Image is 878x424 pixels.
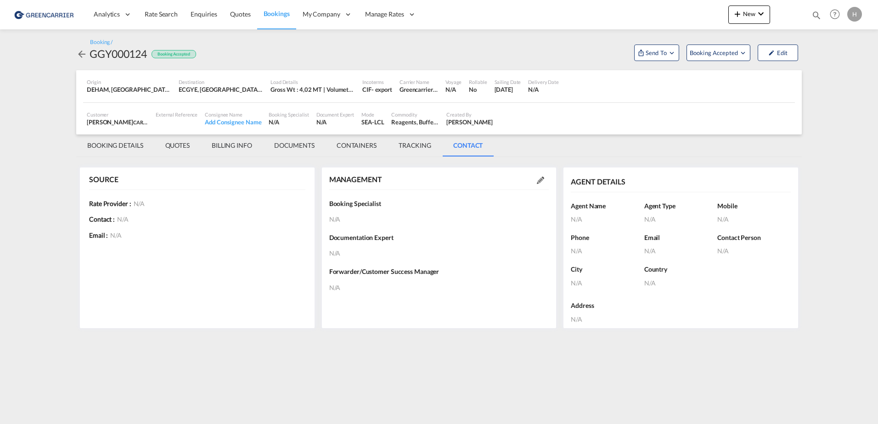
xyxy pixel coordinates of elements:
[362,85,371,94] div: CIF
[270,78,355,85] div: Load Details
[400,78,438,85] div: Carrier Name
[76,134,154,156] md-tab-item: BOOKING DETAILS
[755,8,766,19] md-icon: icon-chevron-down
[644,279,791,288] div: N/A
[634,45,679,61] button: Open demo menu
[76,46,90,61] div: icon-arrow-left
[717,229,791,247] div: Contact Person
[571,177,625,187] div: AGENT DETAILS
[14,4,76,25] img: 1378a7308afe11ef83610d9e779c6b34.png
[133,118,188,126] span: CARGO MOVERS GMBH
[316,111,355,118] div: Document Expert
[329,249,341,258] span: N/A
[827,6,847,23] div: Help
[495,85,521,94] div: 6 Oct 2025
[811,10,822,24] div: icon-magnify
[717,197,791,215] div: Mobile
[115,215,129,223] span: N/A
[768,50,775,56] md-icon: icon-pencil
[316,118,355,126] div: N/A
[644,215,718,224] div: N/A
[732,8,743,19] md-icon: icon-plus 400-fg
[732,10,766,17] span: New
[391,111,439,118] div: Commodity
[571,229,644,247] div: Phone
[758,45,798,61] button: icon-pencilEdit
[400,85,438,94] div: Greencarrier Consolidators
[264,10,290,17] span: Bookings
[811,10,822,20] md-icon: icon-magnify
[179,78,263,85] div: Destination
[446,111,493,118] div: Created By
[108,231,122,239] span: N/A
[827,6,843,22] span: Help
[537,177,544,184] md-icon: Edit
[445,78,462,85] div: Voyage
[230,10,250,18] span: Quotes
[131,200,145,207] span: N/A
[76,134,494,156] md-pagination-wrapper: Use the left and right arrow keys to navigate between tabs
[362,78,392,85] div: Incoterms
[644,260,791,279] div: Country
[269,118,309,126] div: N/A
[329,215,341,224] span: N/A
[571,215,644,224] div: N/A
[645,48,668,57] span: Send To
[89,231,108,239] b: Email :
[571,260,644,279] div: City
[717,246,791,256] div: N/A
[154,134,201,156] md-tab-item: QUOTES
[326,134,388,156] md-tab-item: CONTAINERS
[847,7,862,22] div: H
[329,174,382,184] div: MANAGEMENT
[571,246,644,256] div: N/A
[269,111,309,118] div: Booking Specialist
[571,197,644,215] div: Agent Name
[87,78,171,85] div: Origin
[94,10,120,19] span: Analytics
[152,50,196,59] div: Booking Accepted
[205,111,261,118] div: Consignee Name
[571,296,594,315] div: Address
[145,10,178,18] span: Rate Search
[442,134,494,156] md-tab-item: CONTACT
[329,262,549,281] div: Forwarder/Customer Success Manager
[446,118,493,126] div: Kai Widowski
[9,9,210,19] body: Editor, editor2
[329,229,549,247] div: Documentation Expert
[361,111,384,118] div: Mode
[87,118,148,126] div: [PERSON_NAME]
[469,78,487,85] div: Rollable
[90,46,147,61] div: GGY000124
[76,49,87,60] md-icon: icon-arrow-left
[156,111,197,118] div: External Reference
[445,85,462,94] div: N/A
[90,39,113,46] div: Booking /
[329,283,341,292] span: N/A
[270,85,355,94] div: Gross Wt : 4,02 MT | Volumetric Wt : 6,22 CBM | Chargeable Wt : 6,22 W/M
[644,197,718,215] div: Agent Type
[201,134,263,156] md-tab-item: BILLING INFO
[388,134,442,156] md-tab-item: TRACKING
[87,111,148,118] div: Customer
[528,85,559,94] div: N/A
[687,45,750,61] button: Open demo menu
[371,85,392,94] div: - export
[571,279,644,288] div: N/A
[391,118,439,126] div: Reagents, Buffer (for Water Treatment)
[644,229,718,247] div: Email
[690,48,739,57] span: Booking Accepted
[303,10,340,19] span: My Company
[528,78,559,85] div: Delivery Date
[87,85,171,94] div: DEHAM, Hamburg, Germany, Western Europe, Europe
[361,118,384,126] div: SEA-LCL
[191,10,217,18] span: Enquiries
[495,78,521,85] div: Sailing Date
[644,246,718,256] div: N/A
[205,118,261,126] div: Add Consignee Name
[89,215,115,223] b: Contact :
[329,195,549,213] div: Booking Specialist
[179,85,263,94] div: ECGYE, Guayaquil, Ecuador, South America, Americas
[89,200,131,207] b: Rate Provider :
